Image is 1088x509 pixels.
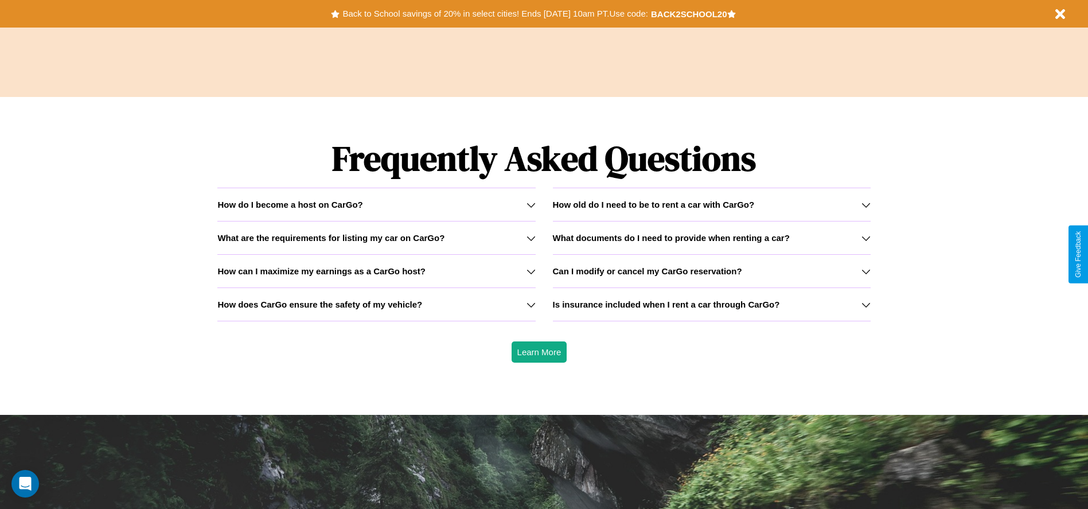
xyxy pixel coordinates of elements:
[340,6,650,22] button: Back to School savings of 20% in select cities! Ends [DATE] 10am PT.Use code:
[651,9,727,19] b: BACK2SCHOOL20
[512,341,567,363] button: Learn More
[553,233,790,243] h3: What documents do I need to provide when renting a car?
[217,200,362,209] h3: How do I become a host on CarGo?
[553,200,755,209] h3: How old do I need to be to rent a car with CarGo?
[553,266,742,276] h3: Can I modify or cancel my CarGo reservation?
[553,300,780,309] h3: Is insurance included when I rent a car through CarGo?
[217,266,426,276] h3: How can I maximize my earnings as a CarGo host?
[217,300,422,309] h3: How does CarGo ensure the safety of my vehicle?
[1074,231,1082,278] div: Give Feedback
[217,129,870,188] h1: Frequently Asked Questions
[217,233,444,243] h3: What are the requirements for listing my car on CarGo?
[11,470,39,498] div: Open Intercom Messenger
